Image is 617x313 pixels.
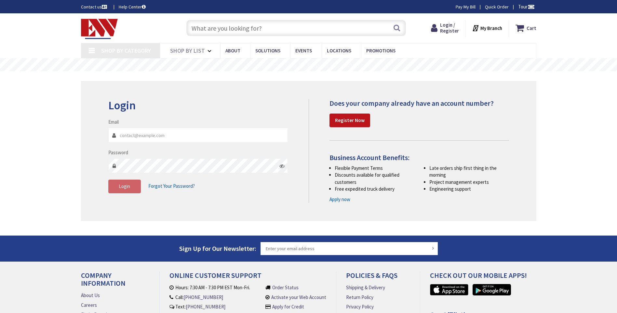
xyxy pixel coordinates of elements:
[81,19,118,39] img: Electrical Wholesalers, Inc.
[295,48,312,54] span: Events
[225,48,240,54] span: About
[527,22,536,34] strong: Cart
[81,292,100,299] a: About Us
[186,303,225,310] a: [PHONE_NUMBER]
[186,20,406,36] input: What are you looking for?
[101,47,151,54] span: Shop By Category
[108,180,141,193] button: Login
[81,271,150,292] h4: Company Information
[518,4,535,10] span: Tour
[329,114,370,127] a: Register Now
[279,163,285,169] i: Click here to show/hide password
[169,284,260,291] li: Hours: 7:30 AM - 7:30 PM EST Mon-Fri.
[327,48,351,54] span: Locations
[81,4,108,10] a: Contact us
[485,4,509,10] a: Quick Order
[183,294,223,301] a: [PHONE_NUMBER]
[271,294,326,301] a: Activate your Web Account
[329,196,350,203] a: Apply now
[108,99,288,112] h2: Login
[119,183,130,189] span: Login
[429,185,509,192] li: Engineering support
[329,99,509,107] h4: Does your company already have an account number?
[329,154,509,161] h4: Business Account Benefits:
[119,4,146,10] a: Help Center
[261,242,438,255] input: Enter your email address
[430,271,541,284] h4: Check out Our Mobile Apps!
[335,185,414,192] li: Free expedited truck delivery
[472,22,502,34] div: My Branch
[335,171,414,185] li: Discounts available for qualified customers
[148,180,195,192] a: Forgot Your Password?
[516,22,536,34] a: Cart
[480,25,502,31] strong: My Branch
[249,61,369,69] rs-layer: Free Same Day Pickup at 19 Locations
[170,47,205,54] span: Shop By List
[440,22,459,34] span: Login / Register
[346,303,374,310] a: Privacy Policy
[272,284,299,291] a: Order Status
[169,271,326,284] h4: Online Customer Support
[108,128,288,143] input: Email
[456,4,476,10] a: Pay My Bill
[169,303,260,310] li: Text:
[108,118,119,125] label: Email
[255,48,280,54] span: Solutions
[429,179,509,185] li: Project management experts
[335,165,414,171] li: Flexible Payment Terms
[346,271,410,284] h4: Policies & FAQs
[148,183,195,189] span: Forgot Your Password?
[431,22,459,34] a: Login / Register
[346,294,373,301] a: Return Policy
[272,303,304,310] a: Apply for Credit
[169,294,260,301] li: Call:
[335,117,365,123] strong: Register Now
[108,149,128,156] label: Password
[346,284,385,291] a: Shipping & Delivery
[429,165,509,179] li: Late orders ship first thing in the morning
[179,244,256,252] span: Sign Up for Our Newsletter:
[366,48,396,54] span: Promotions
[81,302,97,308] a: Careers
